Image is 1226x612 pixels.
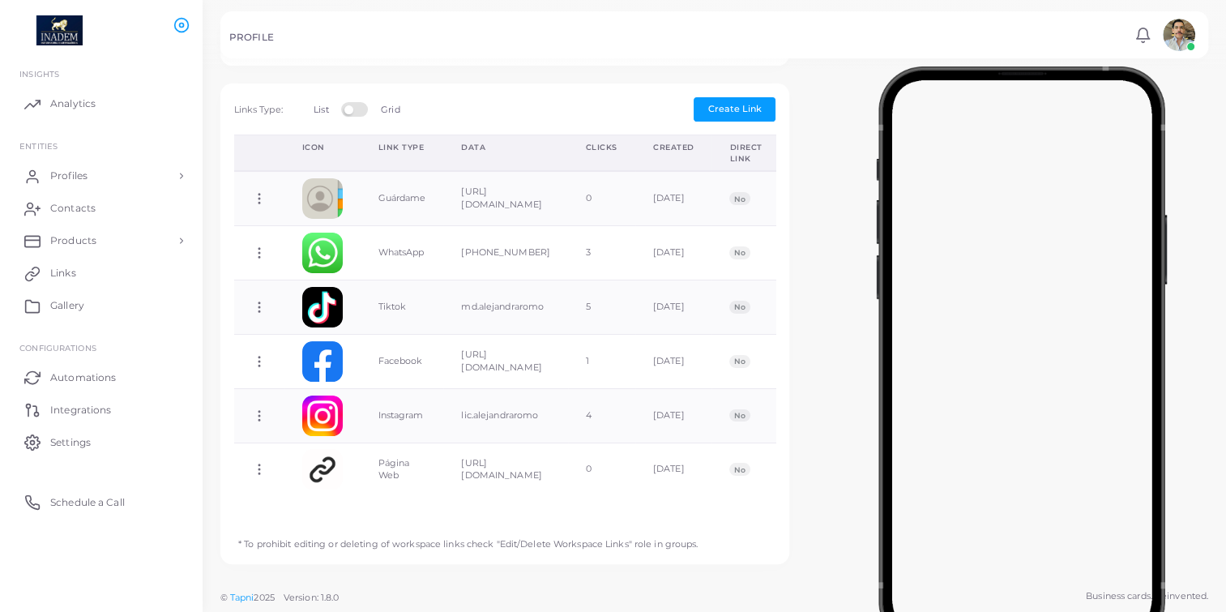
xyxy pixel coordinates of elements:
[729,301,750,314] span: No
[50,96,96,111] span: Analytics
[234,104,283,115] span: Links Type:
[19,141,58,151] span: ENTITIES
[361,171,444,225] td: Guárdame
[443,226,568,280] td: [PHONE_NUMBER]
[635,443,712,496] td: [DATE]
[568,334,635,388] td: 1
[378,142,426,153] div: Link Type
[230,592,254,603] a: Tapni
[50,169,88,183] span: Profiles
[694,97,775,122] button: Create Link
[635,171,712,225] td: [DATE]
[729,355,750,368] span: No
[568,171,635,225] td: 0
[50,403,111,417] span: Integrations
[443,171,568,225] td: [URL][DOMAIN_NAME]
[729,409,750,422] span: No
[284,592,340,603] span: Version: 1.8.0
[302,233,343,273] img: whatsapp.png
[302,142,343,153] div: Icon
[729,463,750,476] span: No
[729,192,750,205] span: No
[568,226,635,280] td: 3
[568,280,635,335] td: 5
[653,142,694,153] div: Created
[19,69,59,79] span: INSIGHTS
[12,289,190,322] a: Gallery
[12,426,190,458] a: Settings
[225,524,698,550] p: * To prohibit editing or deleting of workspace links check "Edit/Delete Workspace Links" role in ...
[461,142,550,153] div: Data
[50,495,125,510] span: Schedule a Call
[12,88,190,120] a: Analytics
[12,393,190,426] a: Integrations
[12,192,190,225] a: Contacts
[50,266,76,280] span: Links
[50,201,96,216] span: Contacts
[1158,19,1199,51] a: avatar
[50,435,91,450] span: Settings
[12,257,190,289] a: Links
[443,280,568,335] td: md.alejandraromo
[1163,19,1195,51] img: avatar
[19,343,96,353] span: Configurations
[302,449,343,490] img: customlink.png
[50,233,96,248] span: Products
[12,361,190,393] a: Automations
[302,396,343,436] img: instagram.png
[635,334,712,388] td: [DATE]
[568,388,635,443] td: 4
[635,280,712,335] td: [DATE]
[12,225,190,257] a: Products
[302,287,343,327] img: tiktok.png
[361,334,444,388] td: Facebook
[302,178,343,219] img: contactcard.png
[15,15,105,45] img: logo
[12,160,190,192] a: Profiles
[302,341,343,382] img: facebook.png
[443,443,568,496] td: [URL][DOMAIN_NAME]
[443,388,568,443] td: lic.alejandraromo
[12,486,190,518] a: Schedule a Call
[381,104,399,117] label: Grid
[361,280,444,335] td: Tiktok
[361,443,444,496] td: Página Web
[229,32,274,43] h5: PROFILE
[50,370,116,385] span: Automations
[586,142,617,153] div: Clicks
[635,388,712,443] td: [DATE]
[234,135,284,172] th: Action
[361,226,444,280] td: WhatsApp
[729,142,762,164] div: Direct Link
[568,443,635,496] td: 0
[254,591,274,605] span: 2025
[361,388,444,443] td: Instagram
[220,591,339,605] span: ©
[50,298,84,313] span: Gallery
[708,103,762,114] span: Create Link
[635,226,712,280] td: [DATE]
[314,104,328,117] label: List
[443,334,568,388] td: [URL][DOMAIN_NAME]
[729,246,750,259] span: No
